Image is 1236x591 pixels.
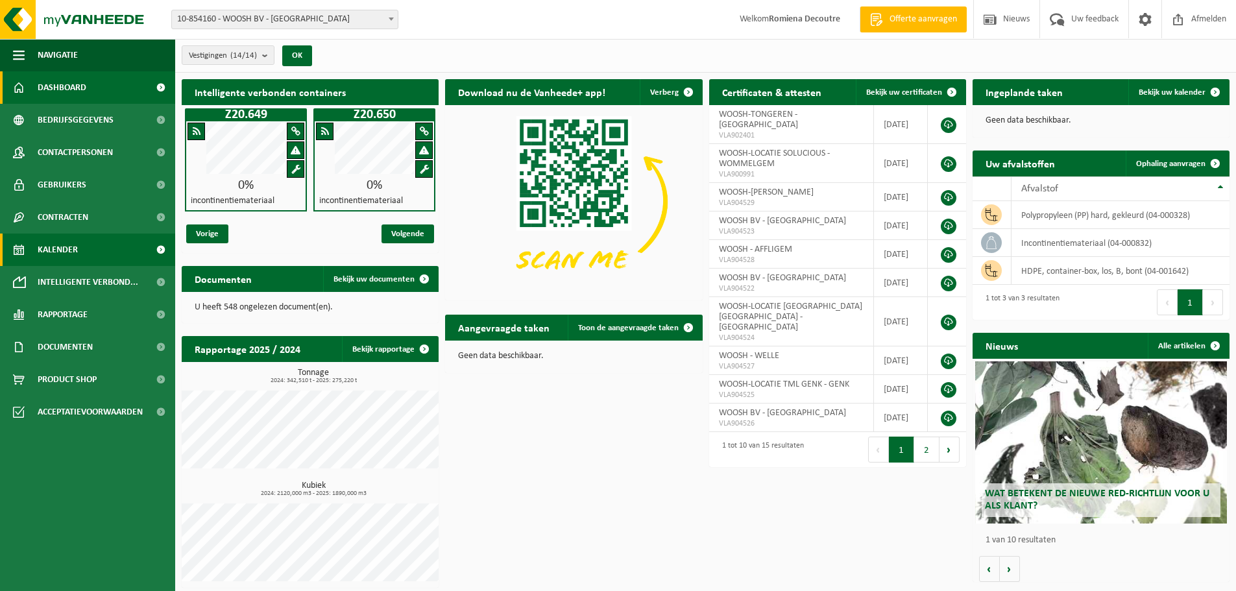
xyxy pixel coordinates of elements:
h4: incontinentiemateriaal [191,197,274,206]
td: [DATE] [874,144,928,183]
span: Volgende [382,224,434,243]
button: Volgende [1000,556,1020,582]
span: Ophaling aanvragen [1136,160,1206,168]
h3: Kubiek [188,481,439,497]
p: U heeft 548 ongelezen document(en). [195,303,426,312]
span: Verberg [650,88,679,97]
p: Geen data beschikbaar. [986,116,1217,125]
h2: Ingeplande taken [973,79,1076,104]
p: Geen data beschikbaar. [458,352,689,361]
h2: Intelligente verbonden containers [182,79,439,104]
td: [DATE] [874,375,928,404]
span: WOOSH-TONGEREN - [GEOGRAPHIC_DATA] [719,110,798,130]
span: 10-854160 - WOOSH BV - GENT [172,10,398,29]
span: Wat betekent de nieuwe RED-richtlijn voor u als klant? [985,488,1209,511]
span: Bekijk uw certificaten [866,88,942,97]
span: Documenten [38,331,93,363]
h1: Z20.649 [188,108,304,121]
td: [DATE] [874,211,928,240]
span: WOOSH-LOCATIE SOLUCIOUS - WOMMELGEM [719,149,830,169]
td: HDPE, container-box, los, B, bont (04-001642) [1012,257,1230,285]
span: VLA904529 [719,198,864,208]
span: Intelligente verbond... [38,266,138,298]
h4: incontinentiemateriaal [319,197,403,206]
button: OK [282,45,312,66]
span: Offerte aanvragen [886,13,960,26]
span: VLA904528 [719,255,864,265]
span: Acceptatievoorwaarden [38,396,143,428]
span: VLA900991 [719,169,864,180]
h2: Rapportage 2025 / 2024 [182,336,313,361]
span: Kalender [38,234,78,266]
span: VLA904524 [719,333,864,343]
a: Bekijk uw kalender [1128,79,1228,105]
span: Product Shop [38,363,97,396]
a: Bekijk uw documenten [323,266,437,292]
count: (14/14) [230,51,257,60]
span: Gebruikers [38,169,86,201]
span: WOOSH BV - [GEOGRAPHIC_DATA] [719,273,846,283]
span: WOOSH-LOCATIE TML GENK - GENK [719,380,849,389]
td: [DATE] [874,297,928,346]
button: Previous [868,437,889,463]
td: [DATE] [874,183,928,211]
span: VLA904525 [719,390,864,400]
span: Dashboard [38,71,86,104]
span: Bekijk uw documenten [333,275,415,283]
button: Vestigingen(14/14) [182,45,274,65]
h2: Certificaten & attesten [709,79,834,104]
h2: Download nu de Vanheede+ app! [445,79,618,104]
span: VLA902401 [719,130,864,141]
a: Wat betekent de nieuwe RED-richtlijn voor u als klant? [975,361,1227,524]
a: Ophaling aanvragen [1126,151,1228,176]
span: WOOSH - AFFLIGEM [719,245,792,254]
span: WOOSH BV - [GEOGRAPHIC_DATA] [719,216,846,226]
p: 1 van 10 resultaten [986,536,1223,545]
a: Alle artikelen [1148,333,1228,359]
td: [DATE] [874,404,928,432]
span: VLA904523 [719,226,864,237]
td: polypropyleen (PP) hard, gekleurd (04-000328) [1012,201,1230,229]
button: Next [1203,289,1223,315]
td: [DATE] [874,240,928,269]
span: Rapportage [38,298,88,331]
td: [DATE] [874,269,928,297]
span: Afvalstof [1021,184,1058,194]
td: [DATE] [874,105,928,144]
button: 1 [1178,289,1203,315]
strong: Romiena Decoutre [769,14,840,24]
button: Next [939,437,960,463]
span: Contracten [38,201,88,234]
h2: Nieuws [973,333,1031,358]
span: WOOSH-[PERSON_NAME] [719,187,814,197]
span: 2024: 2120,000 m3 - 2025: 1890,000 m3 [188,490,439,497]
div: 0% [315,179,434,192]
td: incontinentiemateriaal (04-000832) [1012,229,1230,257]
h1: Z20.650 [317,108,432,121]
span: Contactpersonen [38,136,113,169]
div: 1 tot 10 van 15 resultaten [716,435,804,464]
div: 1 tot 3 van 3 resultaten [979,288,1060,317]
div: 0% [186,179,306,192]
td: [DATE] [874,346,928,375]
span: WOOSH - WELLE [719,351,779,361]
a: Toon de aangevraagde taken [568,315,701,341]
span: Toon de aangevraagde taken [578,324,679,332]
span: 2024: 342,510 t - 2025: 275,220 t [188,378,439,384]
button: Verberg [640,79,701,105]
span: Bedrijfsgegevens [38,104,114,136]
button: 1 [889,437,914,463]
h3: Tonnage [188,368,439,384]
span: Vestigingen [189,46,257,66]
span: Vorige [186,224,228,243]
button: Vorige [979,556,1000,582]
span: Navigatie [38,39,78,71]
a: Offerte aanvragen [860,6,967,32]
h2: Aangevraagde taken [445,315,563,340]
button: Previous [1157,289,1178,315]
span: VLA904526 [719,418,864,429]
button: 2 [914,437,939,463]
span: VLA904522 [719,283,864,294]
span: WOOSH BV - [GEOGRAPHIC_DATA] [719,408,846,418]
h2: Uw afvalstoffen [973,151,1068,176]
